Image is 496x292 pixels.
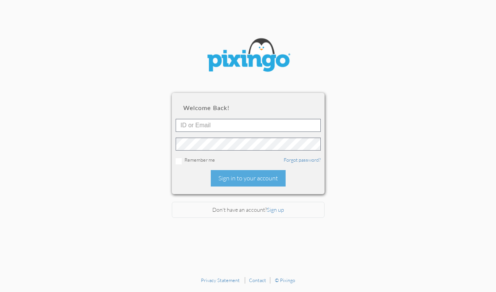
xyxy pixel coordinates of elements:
[202,34,294,78] img: pixingo logo
[275,277,295,283] a: © Pixingo
[284,157,321,163] a: Forgot password?
[172,202,325,218] div: Don't have an account?
[249,277,266,283] a: Contact
[211,170,286,187] div: Sign in to your account
[201,277,240,283] a: Privacy Statement
[267,206,284,213] a: Sign up
[176,119,321,132] input: ID or Email
[176,156,321,164] div: Remember me
[183,104,313,111] h2: Welcome back!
